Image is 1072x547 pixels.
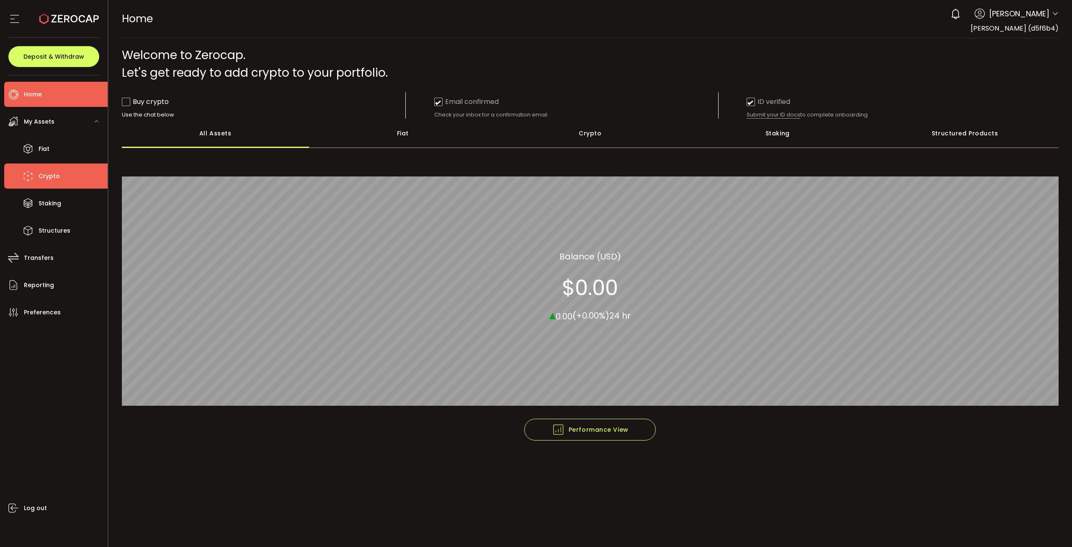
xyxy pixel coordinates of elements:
[24,502,47,514] span: Log out
[122,96,169,107] div: Buy crypto
[122,111,406,119] div: Use the chat below
[39,170,60,182] span: Crypto
[1030,507,1072,547] iframe: Chat Widget
[39,197,61,210] span: Staking
[434,111,718,119] div: Check your inbox for a confirmation email.
[39,225,70,237] span: Structures
[524,419,656,441] button: Performance View
[24,116,54,128] span: My Assets
[497,119,684,148] div: Crypto
[122,11,153,26] span: Home
[747,111,1031,119] div: to complete onboarding.
[122,47,1059,82] div: Welcome to Zerocap. Let's get ready to add crypto to your portfolio.
[24,88,42,101] span: Home
[309,119,497,148] div: Fiat
[747,111,800,119] span: Submit your ID docs
[747,96,790,107] div: ID verified
[8,46,99,67] button: Deposit & Withdraw
[609,310,631,321] span: 24 hr
[39,143,49,155] span: Fiat
[24,279,54,291] span: Reporting
[23,54,84,60] span: Deposit & Withdraw
[559,250,621,262] section: Balance (USD)
[562,275,618,300] section: $0.00
[549,306,556,324] span: ▴
[871,119,1059,148] div: Structured Products
[552,423,629,436] span: Performance View
[24,252,54,264] span: Transfers
[684,119,871,148] div: Staking
[434,96,499,107] div: Email confirmed
[572,310,609,321] span: (+0.00%)
[24,306,61,319] span: Preferences
[556,310,572,322] span: 0.00
[971,23,1059,33] span: [PERSON_NAME] (d5f6b4)
[989,8,1049,19] span: [PERSON_NAME]
[122,119,309,148] div: All Assets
